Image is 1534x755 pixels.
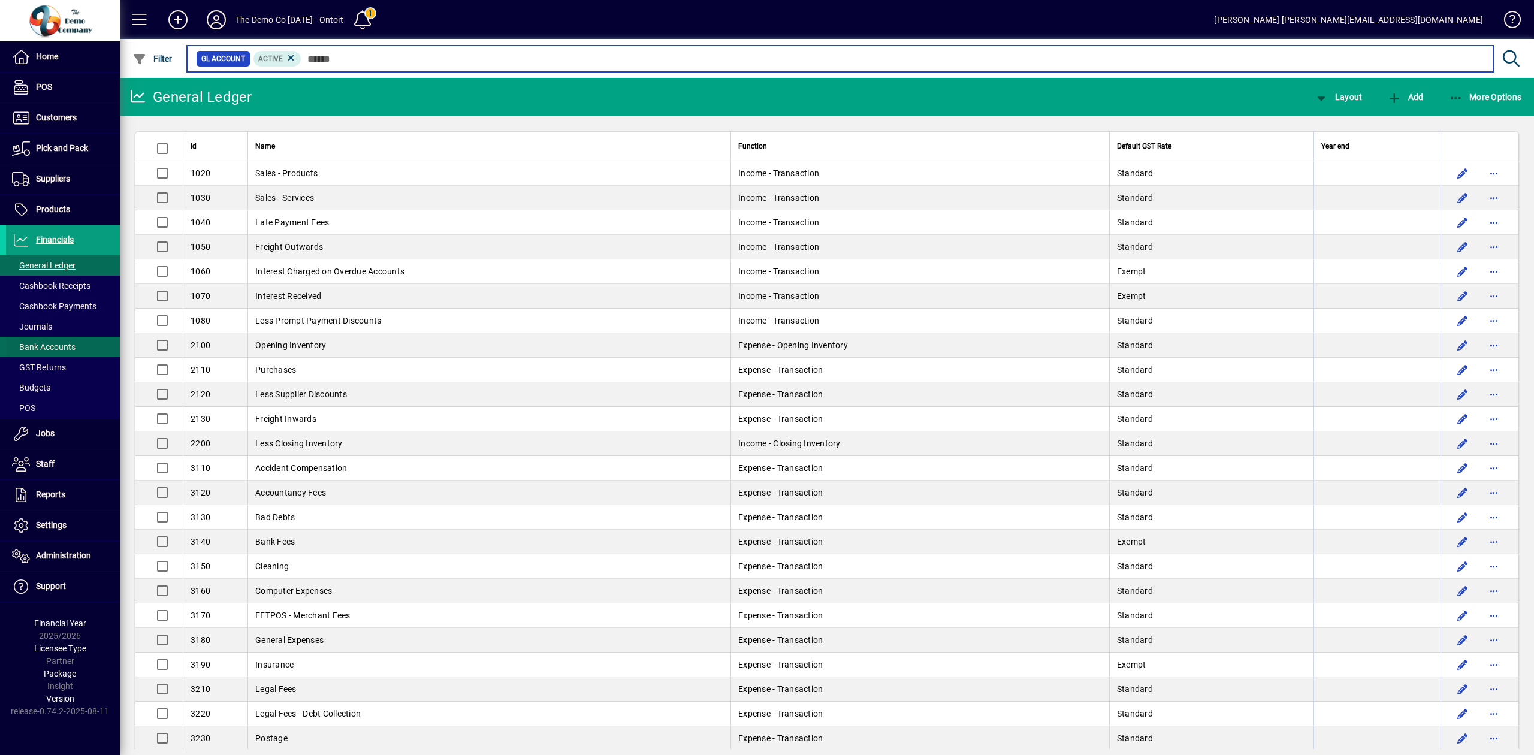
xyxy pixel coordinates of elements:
span: 3170 [191,611,210,620]
span: Reports [36,490,65,499]
span: Standard [1117,439,1153,448]
span: 3140 [191,537,210,546]
span: 2120 [191,389,210,399]
span: Legal Fees - Debt Collection [255,709,361,718]
button: More options [1484,237,1503,256]
button: More options [1484,655,1503,674]
span: Package [44,669,76,678]
span: Add [1387,92,1423,102]
button: Edit [1453,213,1472,232]
span: Standard [1117,316,1153,325]
span: Exempt [1117,291,1146,301]
a: Products [6,195,120,225]
span: GL Account [201,53,245,65]
span: 3120 [191,488,210,497]
span: Expense - Transaction [738,561,823,571]
div: General Ledger [129,87,252,107]
span: Filter [132,54,173,64]
span: Sales - Services [255,193,314,203]
button: More options [1484,679,1503,699]
button: More options [1484,164,1503,183]
span: 2200 [191,439,210,448]
button: Edit [1453,311,1472,330]
span: Opening Inventory [255,340,326,350]
span: More Options [1449,92,1522,102]
button: More options [1484,286,1503,306]
button: More options [1484,557,1503,576]
span: 3220 [191,709,210,718]
a: Cashbook Payments [6,296,120,316]
span: 3180 [191,635,210,645]
span: Expense - Transaction [738,389,823,399]
span: Cashbook Receipts [12,281,90,291]
button: Edit [1453,557,1472,576]
span: EFTPOS - Merchant Fees [255,611,351,620]
button: Edit [1453,729,1472,748]
button: More options [1484,581,1503,600]
span: Income - Transaction [738,291,819,301]
button: Edit [1453,508,1472,527]
button: Edit [1453,262,1472,281]
span: Purchases [255,365,296,375]
span: Expense - Transaction [738,512,823,522]
button: More options [1484,213,1503,232]
a: POS [6,398,120,418]
button: Edit [1453,630,1472,650]
span: Standard [1117,488,1153,497]
span: Standard [1117,218,1153,227]
a: Settings [6,511,120,540]
a: Home [6,42,120,72]
span: Default GST Rate [1117,140,1171,153]
span: Support [36,581,66,591]
span: Layout [1314,92,1362,102]
span: 1020 [191,168,210,178]
button: More options [1484,262,1503,281]
a: Journals [6,316,120,337]
span: Standard [1117,586,1153,596]
span: Customers [36,113,77,122]
span: Income - Closing Inventory [738,439,841,448]
button: Edit [1453,532,1472,551]
span: 3210 [191,684,210,694]
button: More options [1484,188,1503,207]
span: Standard [1117,463,1153,473]
span: Freight Inwards [255,414,316,424]
span: Legal Fees [255,684,297,694]
span: Expense - Transaction [738,635,823,645]
a: Reports [6,480,120,510]
span: Staff [36,459,55,469]
span: Jobs [36,428,55,438]
a: GST Returns [6,357,120,377]
span: 3130 [191,512,210,522]
button: Edit [1453,434,1472,453]
mat-chip: Activation Status: Active [253,51,301,67]
span: Late Payment Fees [255,218,329,227]
span: Income - Transaction [738,218,819,227]
button: More options [1484,508,1503,527]
button: More options [1484,434,1503,453]
button: Edit [1453,409,1472,428]
button: Edit [1453,336,1472,355]
button: Filter [129,48,176,70]
span: Expense - Transaction [738,414,823,424]
span: Journals [12,322,52,331]
button: Edit [1453,458,1472,478]
span: Pick and Pack [36,143,88,153]
a: Suppliers [6,164,120,194]
span: Standard [1117,512,1153,522]
span: Expense - Transaction [738,488,823,497]
span: Expense - Transaction [738,611,823,620]
button: Edit [1453,237,1472,256]
span: Standard [1117,611,1153,620]
span: 1030 [191,193,210,203]
button: Edit [1453,188,1472,207]
button: Edit [1453,704,1472,723]
button: Edit [1453,581,1472,600]
span: Insurance [255,660,294,669]
span: Less Supplier Discounts [255,389,347,399]
span: Home [36,52,58,61]
span: Name [255,140,275,153]
span: 1080 [191,316,210,325]
button: Add [1384,86,1426,108]
a: Staff [6,449,120,479]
